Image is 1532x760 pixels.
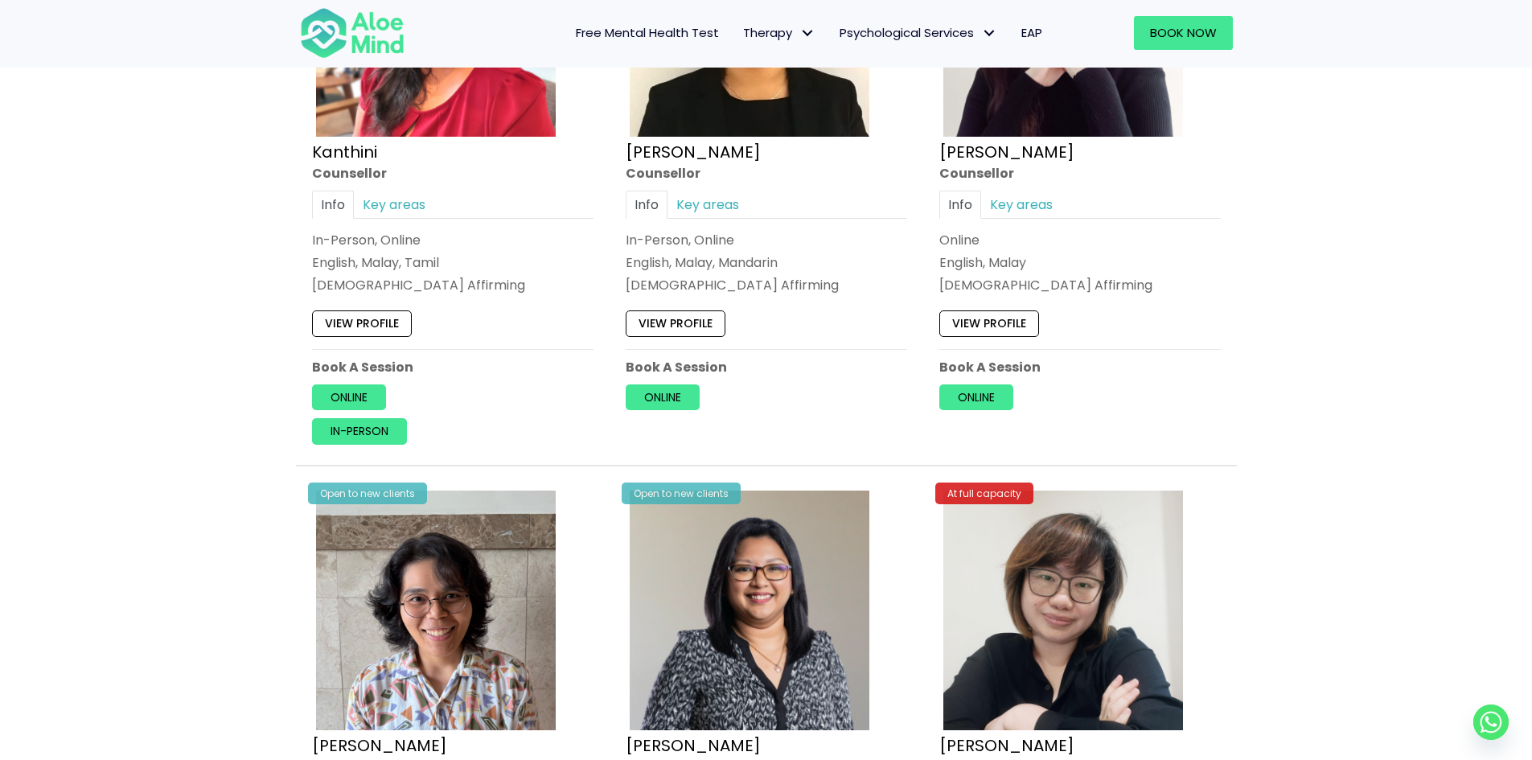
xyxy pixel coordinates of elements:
div: Counsellor [312,164,593,183]
a: Kanthini [312,141,377,163]
a: Online [312,384,386,410]
span: Therapy: submenu [796,22,819,45]
a: [PERSON_NAME] [939,733,1074,756]
img: Sabrina [630,491,869,730]
div: Open to new clients [308,483,427,504]
a: View profile [939,311,1039,337]
div: [DEMOGRAPHIC_DATA] Affirming [939,276,1221,294]
a: Key areas [981,191,1062,219]
span: Book Now [1150,24,1217,41]
img: zafeera counsellor [316,491,556,730]
a: Online [626,384,700,410]
a: Psychological ServicesPsychological Services: submenu [828,16,1009,50]
a: [PERSON_NAME] [626,141,761,163]
p: Book A Session [939,358,1221,376]
img: Aloe mind Logo [300,6,405,60]
p: English, Malay, Tamil [312,253,593,272]
div: At full capacity [935,483,1033,504]
a: Key areas [667,191,748,219]
div: Counsellor [626,164,907,183]
span: Therapy [743,24,815,41]
div: Online [939,231,1221,249]
div: In-Person, Online [626,231,907,249]
div: In-Person, Online [312,231,593,249]
a: View profile [626,311,725,337]
img: Yvonne crop Aloe Mind [943,491,1183,730]
a: TherapyTherapy: submenu [731,16,828,50]
a: In-person [312,418,407,444]
div: [DEMOGRAPHIC_DATA] Affirming [312,276,593,294]
a: Info [939,191,981,219]
span: Psychological Services [840,24,997,41]
span: Free Mental Health Test [576,24,719,41]
span: EAP [1021,24,1042,41]
a: Info [312,191,354,219]
a: View profile [312,311,412,337]
p: Book A Session [626,358,907,376]
a: [PERSON_NAME] [626,733,761,756]
nav: Menu [425,16,1054,50]
a: Info [626,191,667,219]
p: Book A Session [312,358,593,376]
p: English, Malay, Mandarin [626,253,907,272]
div: Open to new clients [622,483,741,504]
a: [PERSON_NAME] [312,733,447,756]
p: English, Malay [939,253,1221,272]
div: [DEMOGRAPHIC_DATA] Affirming [626,276,907,294]
a: Whatsapp [1473,705,1509,740]
a: Online [939,384,1013,410]
span: Psychological Services: submenu [978,22,1001,45]
a: Book Now [1134,16,1233,50]
a: Key areas [354,191,434,219]
div: Counsellor [939,164,1221,183]
a: [PERSON_NAME] [939,141,1074,163]
a: Free Mental Health Test [564,16,731,50]
a: EAP [1009,16,1054,50]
